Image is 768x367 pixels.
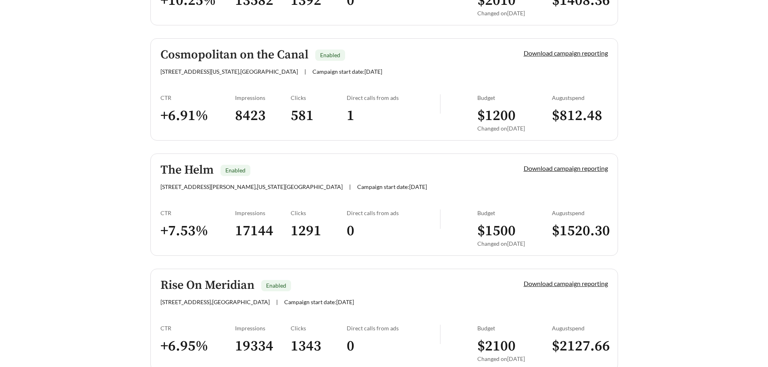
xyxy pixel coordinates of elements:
h5: Cosmopolitan on the Canal [160,48,308,62]
div: Changed on [DATE] [477,125,552,132]
div: Impressions [235,325,291,332]
div: Direct calls from ads [347,325,440,332]
a: The HelmEnabled[STREET_ADDRESS][PERSON_NAME],[US_STATE][GEOGRAPHIC_DATA]|Campaign start date:[DAT... [150,153,618,256]
span: Enabled [266,282,286,289]
h5: The Helm [160,164,214,177]
h3: $ 812.48 [552,107,608,125]
div: Changed on [DATE] [477,355,552,362]
h3: 8423 [235,107,291,125]
h3: $ 2127.66 [552,337,608,355]
div: CTR [160,94,235,101]
div: Budget [477,94,552,101]
h3: $ 1200 [477,107,552,125]
div: Direct calls from ads [347,94,440,101]
h3: + 7.53 % [160,222,235,240]
span: Enabled [225,167,246,174]
span: Campaign start date: [DATE] [357,183,427,190]
div: Impressions [235,209,291,216]
div: August spend [552,325,608,332]
h3: 1343 [291,337,347,355]
div: Clicks [291,209,347,216]
h3: 1291 [291,222,347,240]
div: Changed on [DATE] [477,240,552,247]
span: [STREET_ADDRESS][PERSON_NAME] , [US_STATE][GEOGRAPHIC_DATA] [160,183,343,190]
a: Cosmopolitan on the CanalEnabled[STREET_ADDRESS][US_STATE],[GEOGRAPHIC_DATA]|Campaign start date:... [150,38,618,141]
div: Impressions [235,94,291,101]
h3: + 6.95 % [160,337,235,355]
a: Download campaign reporting [524,49,608,57]
div: August spend [552,209,608,216]
span: Enabled [320,52,340,58]
h3: $ 1520.30 [552,222,608,240]
div: Budget [477,325,552,332]
h3: 0 [347,337,440,355]
img: line [440,209,441,229]
span: [STREET_ADDRESS][US_STATE] , [GEOGRAPHIC_DATA] [160,68,298,75]
h3: 0 [347,222,440,240]
span: | [276,299,278,305]
div: Direct calls from ads [347,209,440,216]
span: Campaign start date: [DATE] [312,68,382,75]
span: | [349,183,351,190]
span: Campaign start date: [DATE] [284,299,354,305]
h3: + 6.91 % [160,107,235,125]
span: [STREET_ADDRESS] , [GEOGRAPHIC_DATA] [160,299,270,305]
h3: $ 2100 [477,337,552,355]
div: Clicks [291,325,347,332]
div: August spend [552,94,608,101]
div: Budget [477,209,552,216]
h5: Rise On Meridian [160,279,254,292]
div: CTR [160,209,235,216]
a: Download campaign reporting [524,280,608,287]
div: CTR [160,325,235,332]
div: Clicks [291,94,347,101]
h3: 581 [291,107,347,125]
img: line [440,325,441,344]
h3: 19334 [235,337,291,355]
span: | [304,68,306,75]
img: line [440,94,441,114]
h3: 17144 [235,222,291,240]
div: Changed on [DATE] [477,10,552,17]
h3: $ 1500 [477,222,552,240]
h3: 1 [347,107,440,125]
a: Download campaign reporting [524,164,608,172]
